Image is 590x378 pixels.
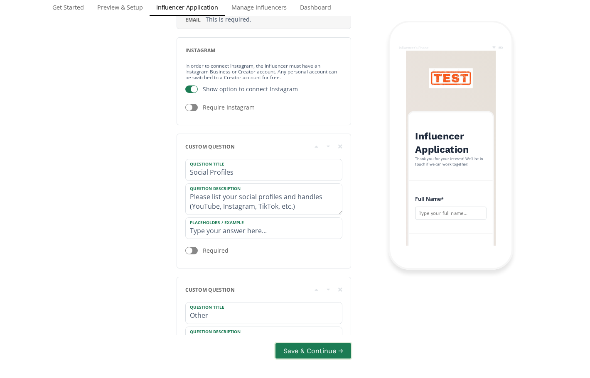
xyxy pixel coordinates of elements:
input: Type your full name... [415,207,486,220]
small: In order to connect Instagram, the influencer must have an Instagram Business or Creator account. [185,59,337,84]
div: Influencer's Phone [399,45,429,50]
span: This is required. [206,15,251,23]
div: Require Instagram [203,103,255,112]
a: Any personal account can be switched to a Creator account for free. [185,68,337,80]
img: cnUxuRJagu7Y [429,68,473,88]
label: Question Description [186,184,334,191]
h2: Influencer Application [415,130,486,156]
label: Question Title [186,159,334,167]
label: Placeholder / Example [186,218,334,225]
h4: Full Name * [415,195,486,204]
label: Question Description [186,327,334,334]
div: Show option to connect Instagram [203,85,298,93]
span: custom question [185,143,235,150]
label: Question Title [186,302,334,310]
span: email [185,16,201,23]
span: custom question [185,286,235,293]
textarea: Please list your social profiles and handles (YouTube, Instagram, TikTok, etc.) [186,184,342,215]
span: instagram [185,47,215,54]
div: Required [203,246,229,255]
div: Thank you for your interest! We’ll be in touch if we can work together! [415,156,486,167]
button: Save & Continue → [274,342,352,360]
